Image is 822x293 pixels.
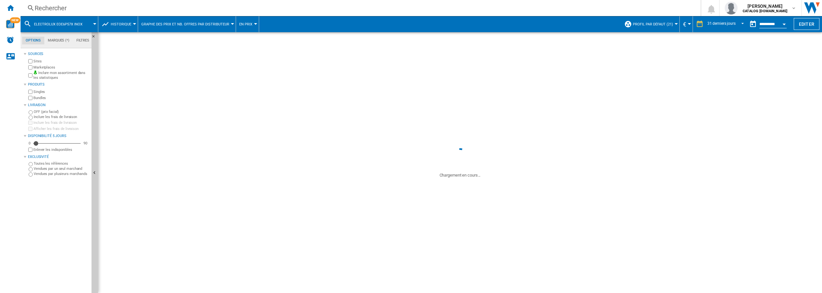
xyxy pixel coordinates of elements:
b: CATALOG [DOMAIN_NAME] [743,9,787,13]
img: profile.jpg [725,2,738,14]
img: wise-card.svg [6,20,14,28]
div: Rechercher [35,4,684,13]
span: [PERSON_NAME] [743,3,787,9]
img: alerts-logo.svg [6,36,14,44]
span: NEW [10,17,20,23]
